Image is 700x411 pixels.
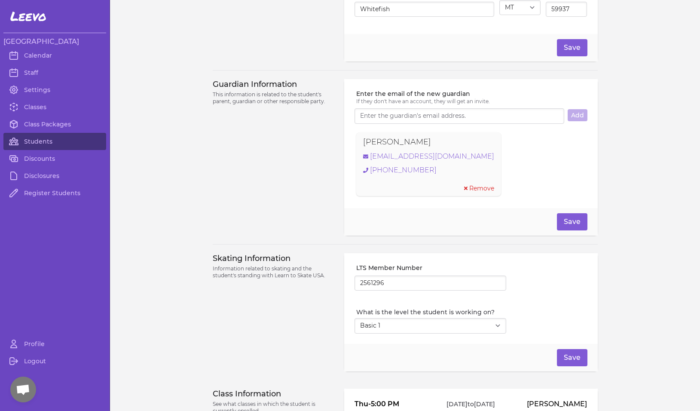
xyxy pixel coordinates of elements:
button: Add [568,109,587,121]
a: Students [3,133,106,150]
label: What is the level the student is working on? [356,308,506,316]
a: Staff [3,64,106,81]
span: Leevo [10,9,46,24]
p: [PERSON_NAME] [512,399,587,409]
a: [EMAIL_ADDRESS][DOMAIN_NAME] [363,151,494,162]
label: LTS Member Number [356,264,506,272]
p: Information related to skating and the student's standing with Learn to Skate USA. [213,265,334,279]
button: Save [557,39,587,56]
h3: Class Information [213,389,334,399]
button: Save [557,349,587,366]
p: This information is related to the student's parent, guardian or other responsible party. [213,91,334,105]
input: Enter the guardian's email address. [355,108,564,124]
a: Calendar [3,47,106,64]
a: Logout [3,353,106,370]
h3: [GEOGRAPHIC_DATA] [3,37,106,47]
a: Discounts [3,150,106,167]
a: Disclosures [3,167,106,184]
a: [PHONE_NUMBER] [363,165,494,175]
span: Remove [469,184,494,193]
p: If they don't have an account, they will get an invite. [356,98,587,105]
input: LTS or USFSA number [355,276,506,291]
a: Register Students [3,184,106,202]
a: Profile [3,335,106,353]
p: Thu - 5:00 PM [355,399,430,409]
p: [DATE] to [DATE] [433,400,508,408]
div: Open chat [10,377,36,402]
h3: Skating Information [213,253,334,264]
label: Enter the email of the new guardian [356,89,587,98]
button: Remove [464,184,494,193]
p: [PERSON_NAME] [363,136,431,148]
a: Settings [3,81,106,98]
button: Save [557,213,587,230]
h3: Guardian Information [213,79,334,89]
a: Classes [3,98,106,116]
a: Class Packages [3,116,106,133]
